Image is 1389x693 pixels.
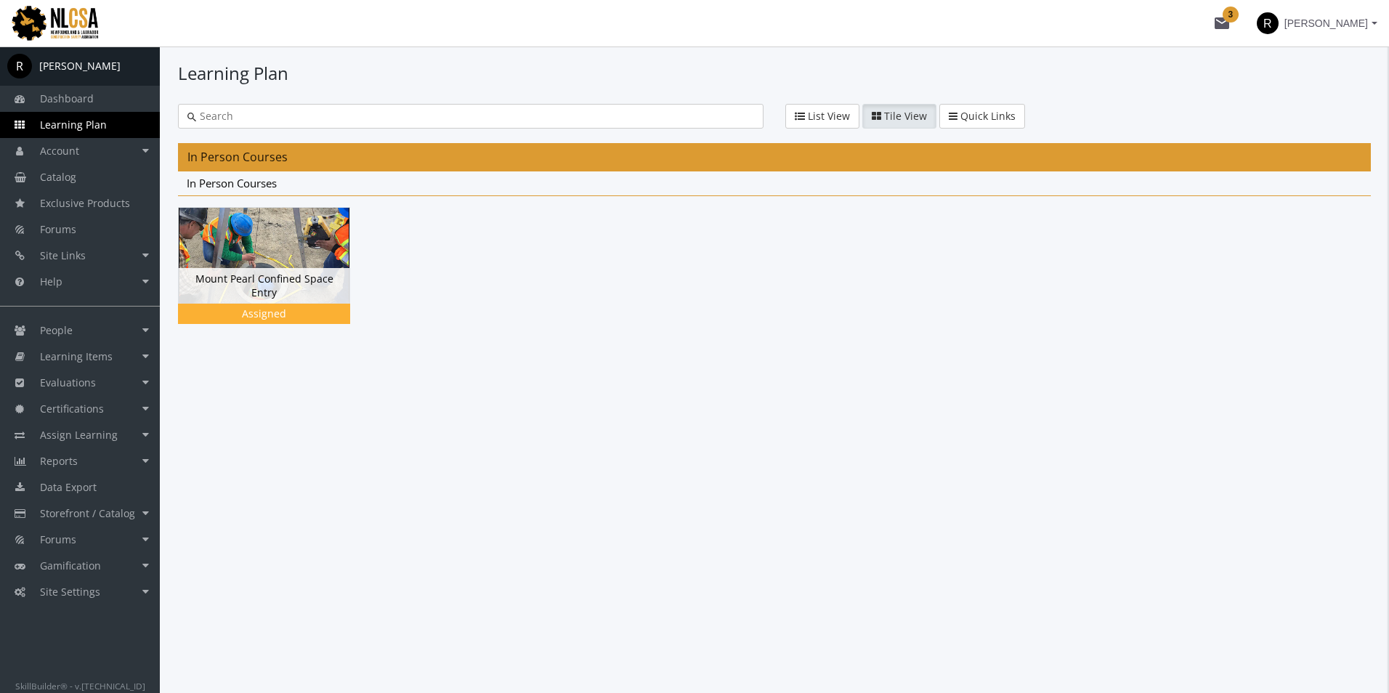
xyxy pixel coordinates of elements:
span: In Person Courses [187,176,277,190]
span: People [40,323,73,337]
h1: Learning Plan [178,61,1371,86]
span: Forums [40,532,76,546]
span: List View [808,109,850,123]
small: SkillBuilder® - v.[TECHNICAL_ID] [15,680,145,692]
mat-icon: mail [1213,15,1231,32]
span: Gamification [40,559,101,572]
span: Catalog [40,170,76,184]
span: Data Export [40,480,97,494]
div: Mount Pearl Confined Space Entry [179,268,349,304]
span: Reports [40,454,78,468]
div: [PERSON_NAME] [39,59,121,73]
span: Dashboard [40,92,94,105]
span: R [1257,12,1279,34]
span: [PERSON_NAME] [1284,10,1368,36]
span: Help [40,275,62,288]
span: Site Links [40,248,86,262]
div: Mount Pearl Confined Space Entry [178,207,372,346]
span: Assign Learning [40,428,118,442]
span: Evaluations [40,376,96,389]
span: Quick Links [960,109,1016,123]
span: Forums [40,222,76,236]
span: Account [40,144,79,158]
span: Exclusive Products [40,196,130,210]
span: Learning Plan [40,118,107,131]
span: R [7,54,32,78]
div: Assigned [181,307,347,321]
span: In Person Courses [187,149,288,165]
span: Tile View [884,109,927,123]
input: Search [196,109,754,123]
span: Site Settings [40,585,100,599]
span: Learning Items [40,349,113,363]
span: Storefront / Catalog [40,506,135,520]
span: Certifications [40,402,104,416]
